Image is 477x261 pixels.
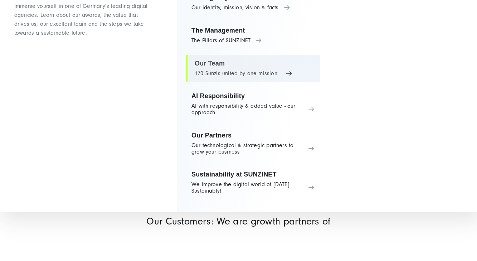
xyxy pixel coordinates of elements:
a: AI Responsibility AI with responsibility & added value - our approach [186,87,320,121]
a: Sustainability at SUNZINET We improve the digital world of [DATE] – Sustainably! [186,166,320,199]
p: Immerse yourself in one of Germany's leading digital agencies: Learn about our awards, the value ... [14,2,149,38]
a: Our Partners Our technological & strategic partners to grow your business [186,127,320,160]
a: The Management The Pillars of SUNZINET [186,22,320,49]
a: Our Team 170 Sunzis united by one mission [186,55,320,82]
h3: Our Customers: We are growth partners of [14,217,463,227]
